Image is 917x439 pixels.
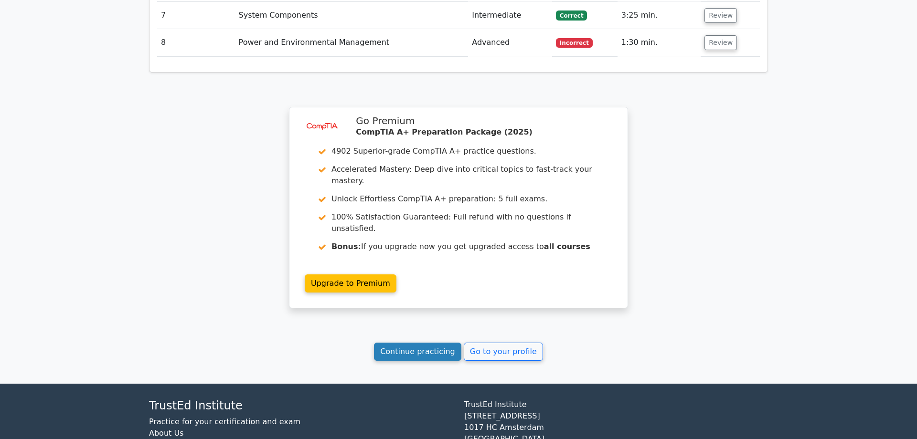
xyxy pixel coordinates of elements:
td: Power and Environmental Management [235,29,469,56]
td: Advanced [468,29,552,56]
button: Review [704,8,737,23]
td: Intermediate [468,2,552,29]
h4: TrustEd Institute [149,399,453,413]
span: Incorrect [556,38,593,48]
a: About Us [149,429,183,438]
a: Upgrade to Premium [305,274,396,293]
td: 7 [157,2,235,29]
td: 8 [157,29,235,56]
td: 1:30 min. [618,29,701,56]
td: 3:25 min. [618,2,701,29]
a: Continue practicing [374,343,461,361]
button: Review [704,35,737,50]
a: Go to your profile [464,343,543,361]
span: Correct [556,10,587,20]
td: System Components [235,2,469,29]
a: Practice for your certification and exam [149,417,300,426]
